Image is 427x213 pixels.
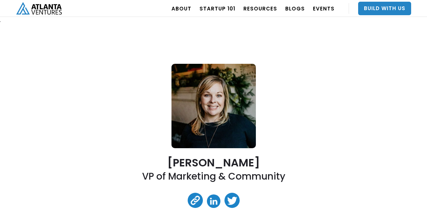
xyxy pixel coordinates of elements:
[358,2,411,15] a: Build With Us
[167,157,260,168] h2: [PERSON_NAME]
[142,170,285,183] h2: VP of Marketing & Community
